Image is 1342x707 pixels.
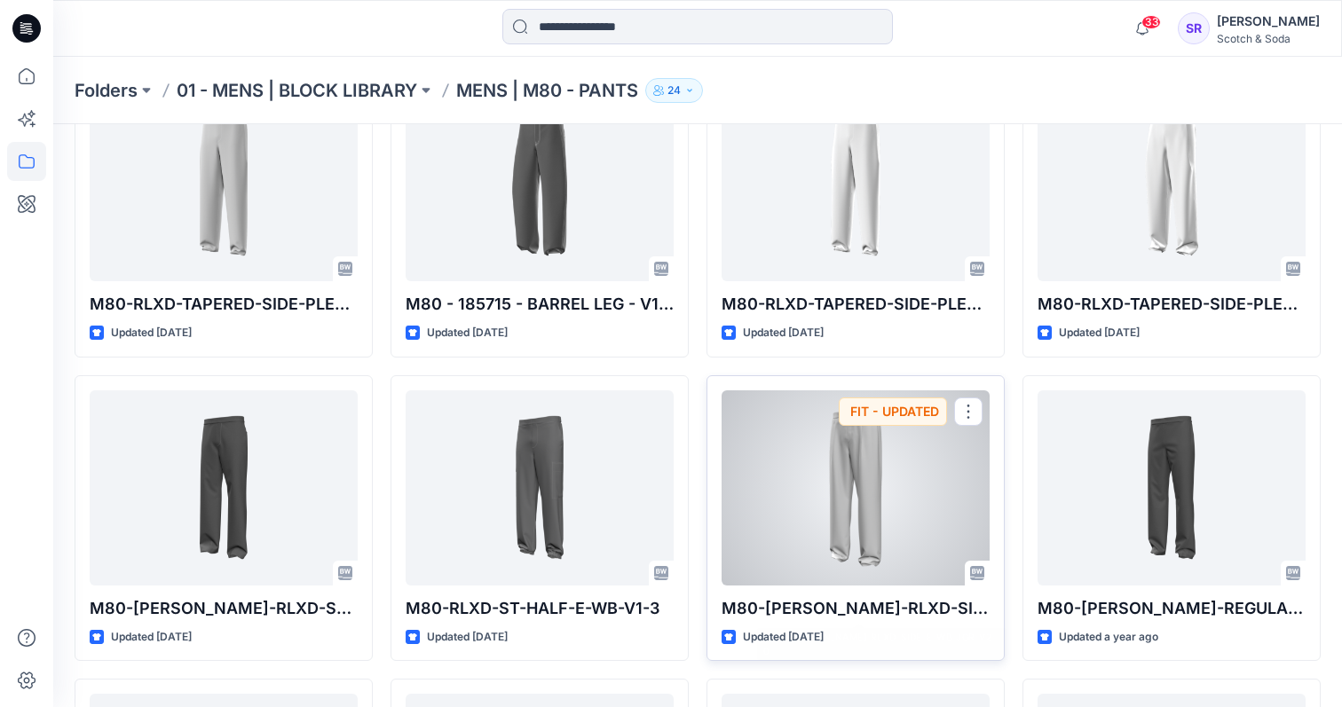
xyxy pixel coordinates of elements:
a: Folders [75,78,138,103]
p: 24 [667,81,681,100]
a: M80 - 185715 - BARREL LEG - V1-0 [406,86,674,281]
p: Updated [DATE] [743,324,824,342]
p: Updated [DATE] [743,628,824,647]
p: M80-[PERSON_NAME]-RLXD-ST-FXD-WB-V1-1 [90,596,358,621]
a: M80-OLIVER-RLXD-SIDE-E-WB-JGR-V2-0 [722,390,990,585]
p: M80-RLXD-TAPERED-SIDE-PLEAT-FXD-WB-V2-0 [1038,292,1306,317]
p: M80-[PERSON_NAME]-RLXD-SIDE-E-WB-JGR-V2-0 [722,596,990,621]
p: M80-RLXD-ST-HALF-E-WB-V1-3 [406,596,674,621]
p: M80-RLXD-TAPERED-SIDE-PLEAT-EWB-V1-0 [722,292,990,317]
p: M80-[PERSON_NAME]-REGULAR-FIXED WB-STRAIGHT-V1.3 [1038,596,1306,621]
p: Updated [DATE] [427,324,508,342]
p: Updated [DATE] [427,628,508,647]
p: M80-RLXD-TAPERED-SIDE-PLEAT-EWB-V1-1 [90,292,358,317]
a: M80-CLARKE-REGULAR-FIXED WB-STRAIGHT-V1.3 [1038,390,1306,585]
div: Scotch & Soda [1217,32,1320,45]
a: 01 - MENS | BLOCK LIBRARY [177,78,417,103]
a: M80-RLXD-ST-HALF-E-WB-V1-3 [406,390,674,585]
span: 33 [1141,15,1161,29]
p: Updated [DATE] [111,324,192,342]
div: [PERSON_NAME] [1217,11,1320,32]
p: Updated a year ago [1059,628,1158,647]
p: Updated [DATE] [1059,324,1140,342]
p: Updated [DATE] [111,628,192,647]
a: M80-OTIS-RLXD-ST-FXD-WB-V1-1 [90,390,358,585]
p: M80 - 185715 - BARREL LEG - V1-0 [406,292,674,317]
a: M80-RLXD-TAPERED-SIDE-PLEAT-EWB-V1-1 [90,86,358,281]
p: MENS | M80 - PANTS [456,78,638,103]
button: 24 [645,78,703,103]
a: M80-RLXD-TAPERED-SIDE-PLEAT-EWB-V1-0 [722,86,990,281]
a: M80-RLXD-TAPERED-SIDE-PLEAT-FXD-WB-V2-0 [1038,86,1306,281]
div: SR [1178,12,1210,44]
